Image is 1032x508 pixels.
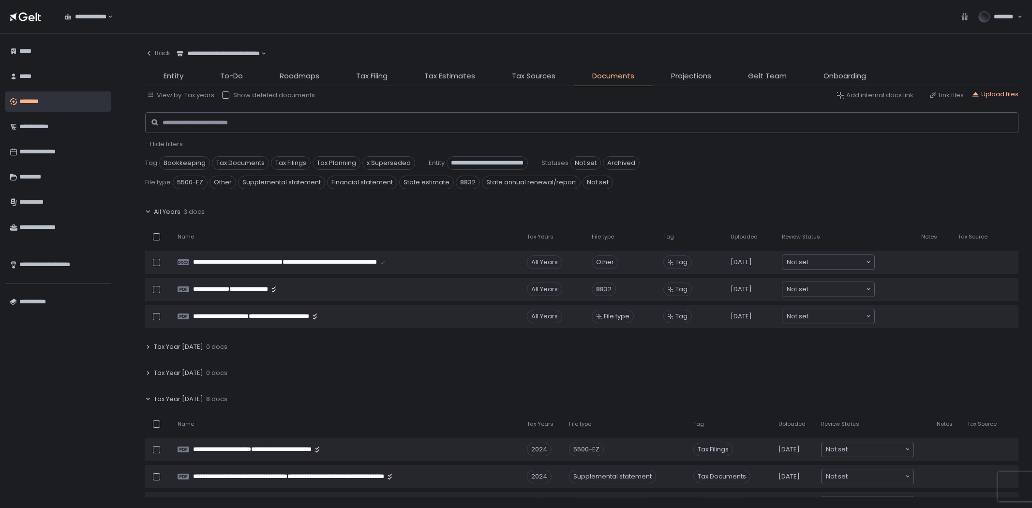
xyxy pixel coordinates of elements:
span: Tax Year [DATE] [154,369,203,377]
span: Notes [921,233,937,240]
span: Tag [145,159,157,167]
span: Review Status [782,233,820,240]
span: Tax Estimates [424,71,475,82]
span: Roadmaps [280,71,319,82]
span: Tax Source [958,233,987,240]
span: Supplemental statement [238,176,325,189]
span: Uploaded [731,233,758,240]
div: 5500-EZ [569,443,604,456]
span: 8832 [456,176,480,189]
div: Back [145,49,170,58]
span: [DATE] [778,445,800,454]
span: Tag [675,258,688,267]
span: Not set [570,156,601,170]
div: 2024 [527,470,552,483]
span: 0 docs [206,343,227,351]
span: 3 docs [183,208,205,216]
input: Search for option [808,284,865,294]
span: Tag [663,233,674,240]
span: File type [145,178,171,187]
span: Name [178,420,194,428]
span: Tax Documents [212,156,269,170]
span: To-Do [220,71,243,82]
span: x Superseded [362,156,415,170]
span: All Years [154,208,180,216]
span: [DATE] [731,258,752,267]
span: Projections [671,71,711,82]
span: Entity [429,159,445,167]
div: Search for option [170,44,266,64]
div: Search for option [782,309,874,324]
div: All Years [527,255,562,269]
span: Tax Filings [271,156,311,170]
span: Not set [826,445,848,454]
span: Not set [787,312,808,321]
span: Tax Source [967,420,997,428]
span: Archived [603,156,640,170]
span: Not set [787,257,808,267]
span: Not set [826,472,848,481]
button: Upload files [972,90,1018,99]
span: Tax Filing [356,71,388,82]
span: Notes [937,420,953,428]
div: Search for option [782,282,874,297]
span: - Hide filters [145,139,183,149]
span: [DATE] [731,312,752,321]
button: View by: Tax years [147,91,214,100]
span: Tag [675,312,688,321]
button: - Hide filters [145,140,183,149]
input: Search for option [808,312,865,321]
span: Review Status [821,420,859,428]
span: Onboarding [823,71,866,82]
span: Tax Years [527,233,553,240]
div: Supplemental statement [569,470,656,483]
span: State annual renewal/report [482,176,581,189]
div: All Years [527,310,562,323]
span: Uploaded [778,420,806,428]
span: 8 docs [206,395,227,403]
span: [DATE] [731,285,752,294]
span: File type [604,312,629,321]
span: File type [569,420,591,428]
span: Documents [592,71,634,82]
span: State estimate [399,176,454,189]
span: Tax Planning [313,156,360,170]
span: Tax Sources [512,71,555,82]
input: Search for option [808,257,865,267]
span: Entity [164,71,183,82]
span: 0 docs [206,369,227,377]
div: Search for option [782,255,874,269]
button: Back [145,44,170,63]
span: Name [178,233,194,240]
span: Gelt Team [748,71,787,82]
div: Other [592,255,618,269]
span: Statuses [541,159,568,167]
span: Not set [583,176,613,189]
button: Add internal docs link [837,91,913,100]
div: Search for option [822,442,913,457]
span: 5500-EZ [173,176,208,189]
span: Tag [675,285,688,294]
span: Bookkeeping [159,156,210,170]
input: Search for option [848,472,904,481]
button: Link files [929,91,964,100]
span: Tax Documents [693,470,750,483]
div: All Years [527,283,562,296]
div: Search for option [822,469,913,484]
span: Tag [693,420,704,428]
span: Other [209,176,236,189]
input: Search for option [848,445,904,454]
div: 2024 [527,443,552,456]
span: File type [592,233,614,240]
span: Tax Filings [693,443,733,456]
div: 8832 [592,283,616,296]
span: Tax Year [DATE] [154,395,203,403]
div: Search for option [58,7,113,27]
span: Tax Year [DATE] [154,343,203,351]
span: Tax Years [527,420,553,428]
